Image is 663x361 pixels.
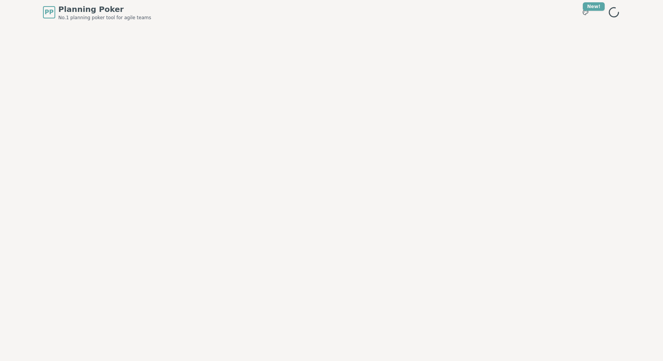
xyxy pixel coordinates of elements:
button: New! [579,5,592,19]
span: PP [45,8,53,17]
span: Planning Poker [58,4,151,15]
div: New! [583,2,605,11]
span: No.1 planning poker tool for agile teams [58,15,151,21]
a: PPPlanning PokerNo.1 planning poker tool for agile teams [43,4,151,21]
